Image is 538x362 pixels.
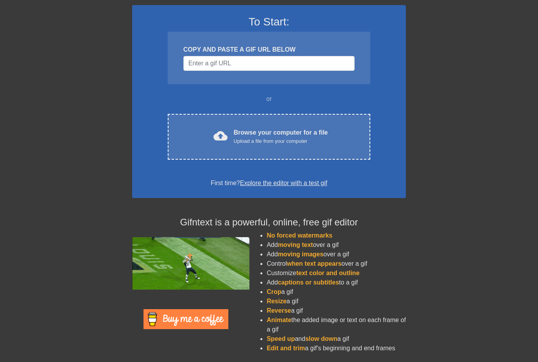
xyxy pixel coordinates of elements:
[278,251,323,258] span: moving images
[267,288,281,295] span: Crop
[152,94,386,104] div: or
[267,345,305,351] span: Edit and trim
[267,307,291,314] span: Reverse
[213,129,228,143] span: cloud_upload
[183,56,355,71] input: Username
[132,237,249,290] img: football_small.gif
[142,15,396,29] h3: To Start:
[305,335,337,342] span: slow down
[267,315,406,334] li: the added image or text on each frame of a gif
[267,259,406,268] li: Control over a gif
[267,297,406,306] li: a gif
[267,344,406,353] li: a gif's beginning and end frames
[278,279,339,286] span: captions or subtitles
[142,178,396,188] div: First time?
[296,270,360,276] span: text color and outline
[267,278,406,287] li: Add to a gif
[278,241,313,248] span: moving text
[267,240,406,250] li: Add over a gif
[267,335,295,342] span: Speed up
[183,45,355,54] div: COPY AND PASTE A GIF URL BELOW
[287,260,342,267] span: when text appears
[267,298,287,304] span: Resize
[267,250,406,259] li: Add over a gif
[267,232,332,239] span: No forced watermarks
[234,137,328,145] div: Upload a file from your computer
[267,334,406,344] li: and a gif
[240,180,327,186] a: Explore the editor with a test gif
[267,317,291,323] span: Animate
[267,287,406,297] li: a gif
[267,268,406,278] li: Customize
[132,217,406,228] h4: Gifntext is a powerful, online, free gif editor
[267,306,406,315] li: a gif
[234,128,328,145] div: Browse your computer for a file
[143,309,228,329] img: Buy Me A Coffee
